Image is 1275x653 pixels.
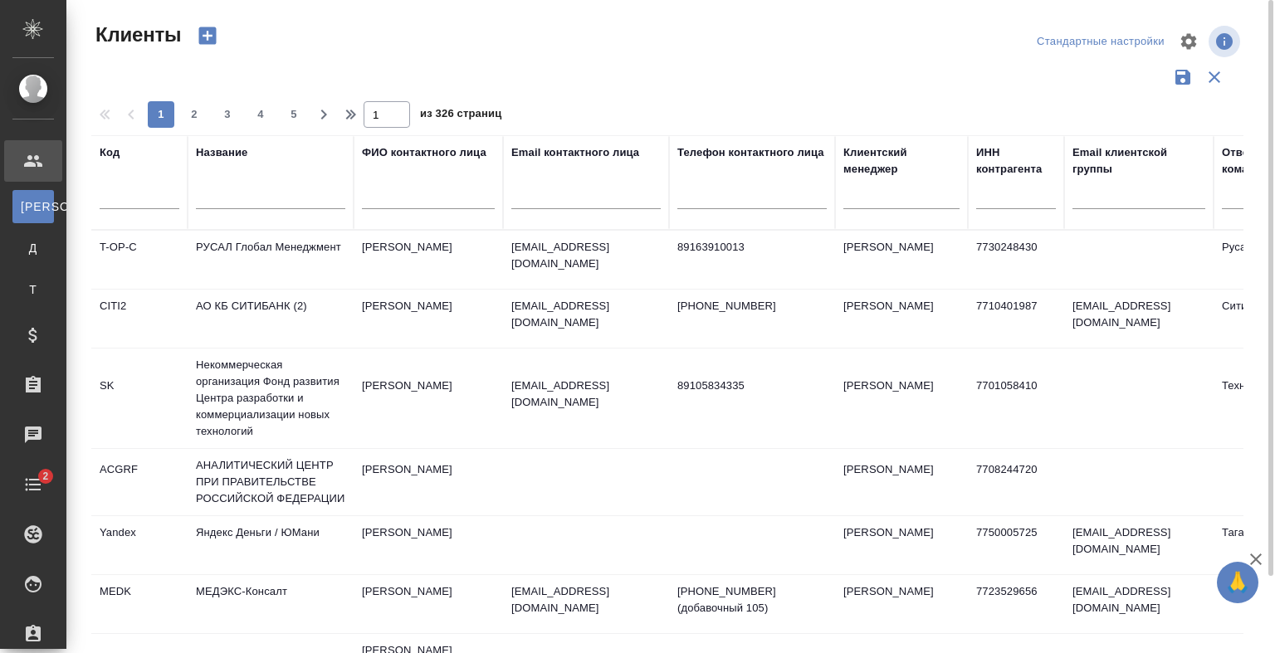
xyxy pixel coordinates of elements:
td: [EMAIL_ADDRESS][DOMAIN_NAME] [1064,575,1214,633]
p: [EMAIL_ADDRESS][DOMAIN_NAME] [511,583,661,616]
td: [PERSON_NAME] [354,575,503,633]
div: Телефон контактного лица [677,144,824,161]
a: Д [12,231,54,265]
span: 5 [281,106,307,123]
td: 7730248430 [968,231,1064,289]
span: 🙏 [1224,565,1252,600]
button: 4 [247,101,274,128]
td: 7710401987 [968,290,1064,348]
td: Некоммерческая организация Фонд развития Центра разработки и коммерциализации новых технологий [188,348,354,448]
span: Д [21,240,46,256]
a: 2 [4,464,62,505]
td: [PERSON_NAME] [354,516,503,574]
span: 2 [32,468,58,485]
td: АО КБ СИТИБАНК (2) [188,290,354,348]
span: из 326 страниц [420,104,501,128]
button: 3 [214,101,241,128]
span: 2 [181,106,208,123]
td: 7701058410 [968,369,1064,427]
td: T-OP-C [91,231,188,289]
td: [PERSON_NAME] [835,369,968,427]
a: [PERSON_NAME] [12,190,54,223]
p: [EMAIL_ADDRESS][DOMAIN_NAME] [511,378,661,411]
button: 🙏 [1217,562,1258,603]
td: РУСАЛ Глобал Менеджмент [188,231,354,289]
p: [EMAIL_ADDRESS][DOMAIN_NAME] [511,298,661,331]
td: CITI2 [91,290,188,348]
button: 5 [281,101,307,128]
td: [PERSON_NAME] [835,575,968,633]
td: ACGRF [91,453,188,511]
td: [PERSON_NAME] [835,231,968,289]
button: Сбросить фильтры [1199,61,1230,93]
p: [PHONE_NUMBER] [677,298,827,314]
div: Название [196,144,247,161]
span: Посмотреть информацию [1209,26,1243,57]
td: Yandex [91,516,188,574]
button: Сохранить фильтры [1167,61,1199,93]
div: Клиентский менеджер [843,144,960,178]
p: [PHONE_NUMBER] (добавочный 105) [677,583,827,616]
td: Яндекс Деньги / ЮМани [188,516,354,574]
td: [PERSON_NAME] [354,453,503,511]
td: SK [91,369,188,427]
td: 7708244720 [968,453,1064,511]
span: Клиенты [91,22,181,48]
div: Код [100,144,120,161]
span: [PERSON_NAME] [21,198,46,215]
td: [PERSON_NAME] [354,290,503,348]
td: МЕДЭКС-Консалт [188,575,354,633]
div: ИНН контрагента [976,144,1056,178]
td: [PERSON_NAME] [835,453,968,511]
div: Email клиентской группы [1072,144,1205,178]
td: [EMAIL_ADDRESS][DOMAIN_NAME] [1064,290,1214,348]
span: 3 [214,106,241,123]
td: 7723529656 [968,575,1064,633]
a: Т [12,273,54,306]
div: split button [1033,29,1169,55]
td: [EMAIL_ADDRESS][DOMAIN_NAME] [1064,516,1214,574]
span: Настроить таблицу [1169,22,1209,61]
button: 2 [181,101,208,128]
div: ФИО контактного лица [362,144,486,161]
td: 7750005725 [968,516,1064,574]
td: [PERSON_NAME] [835,290,968,348]
span: 4 [247,106,274,123]
td: АНАЛИТИЧЕСКИЙ ЦЕНТР ПРИ ПРАВИТЕЛЬСТВЕ РОССИЙСКОЙ ФЕДЕРАЦИИ [188,449,354,515]
td: [PERSON_NAME] [835,516,968,574]
p: 89163910013 [677,239,827,256]
p: [EMAIL_ADDRESS][DOMAIN_NAME] [511,239,661,272]
td: MEDK [91,575,188,633]
td: [PERSON_NAME] [354,231,503,289]
td: [PERSON_NAME] [354,369,503,427]
button: Создать [188,22,227,50]
p: 89105834335 [677,378,827,394]
div: Email контактного лица [511,144,639,161]
span: Т [21,281,46,298]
